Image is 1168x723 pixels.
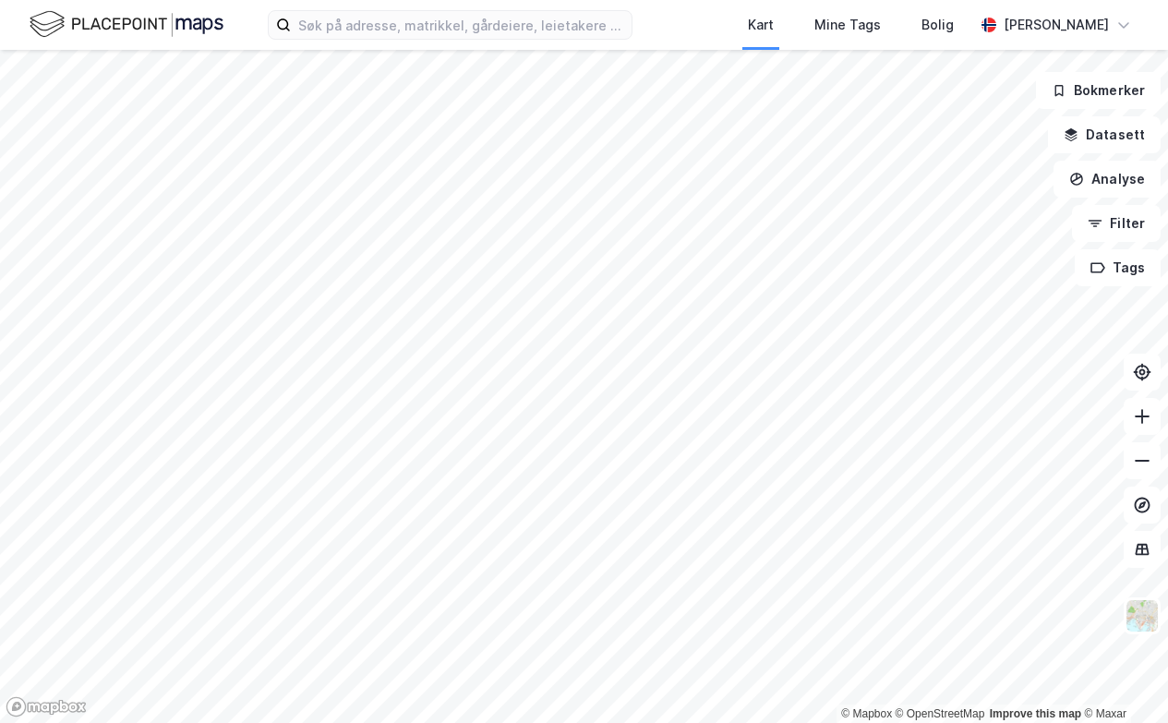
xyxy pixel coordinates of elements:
div: Kart [748,14,774,36]
button: Filter [1072,205,1161,242]
div: [PERSON_NAME] [1004,14,1109,36]
div: Kontrollprogram for chat [1076,634,1168,723]
img: logo.f888ab2527a4732fd821a326f86c7f29.svg [30,8,223,41]
button: Analyse [1054,161,1161,198]
button: Datasett [1048,116,1161,153]
img: Z [1125,598,1160,633]
button: Tags [1075,249,1161,286]
a: Mapbox [841,707,892,720]
iframe: Chat Widget [1076,634,1168,723]
div: Mine Tags [814,14,881,36]
a: OpenStreetMap [896,707,985,720]
a: Improve this map [990,707,1081,720]
div: Bolig [921,14,954,36]
button: Bokmerker [1036,72,1161,109]
input: Søk på adresse, matrikkel, gårdeiere, leietakere eller personer [291,11,632,39]
a: Mapbox homepage [6,696,87,717]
